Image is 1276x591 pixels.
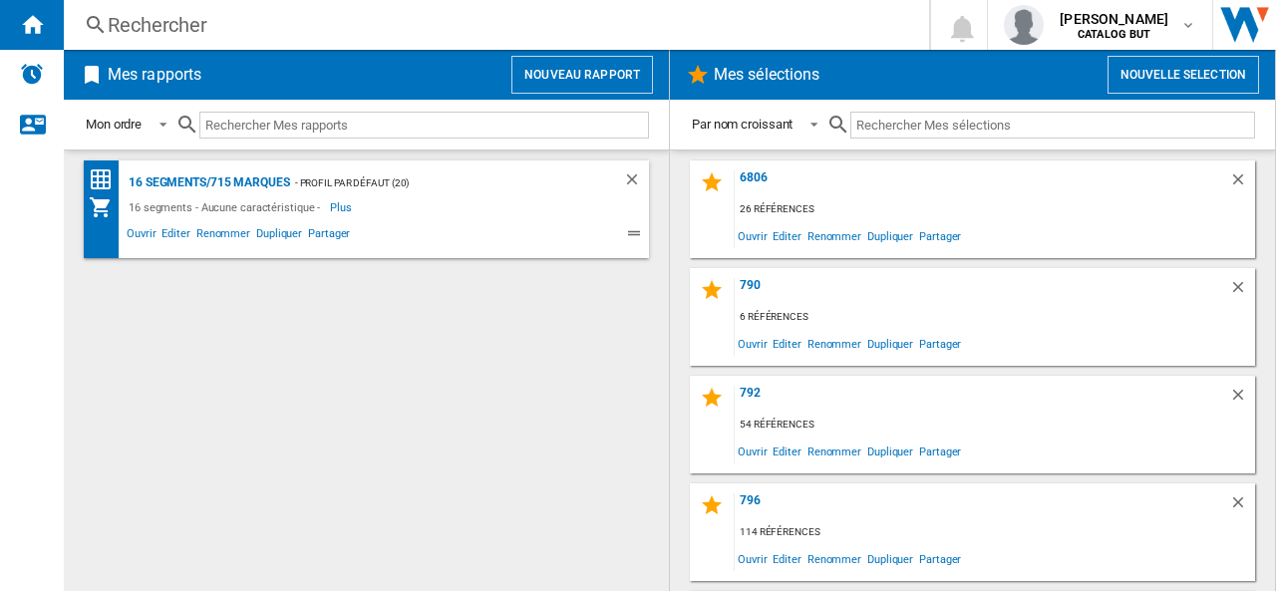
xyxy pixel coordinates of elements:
span: Partager [916,222,964,249]
span: Editer [770,438,803,464]
div: - Profil par défaut (20) [290,170,583,195]
span: Dupliquer [253,224,305,248]
span: Renommer [804,222,864,249]
input: Rechercher Mes sélections [850,112,1255,139]
span: Ouvrir [735,438,770,464]
div: 796 [735,493,1229,520]
span: Ouvrir [735,222,770,249]
span: Ouvrir [124,224,159,248]
span: Plus [330,195,355,219]
button: Nouvelle selection [1108,56,1259,94]
div: Matrice des prix [89,167,124,192]
span: Editer [770,545,803,572]
div: Supprimer [1229,493,1255,520]
span: Dupliquer [864,438,916,464]
span: Renommer [804,438,864,464]
span: Partager [916,438,964,464]
img: alerts-logo.svg [20,62,44,86]
div: 6806 [735,170,1229,197]
div: Supprimer [1229,278,1255,305]
span: Editer [159,224,192,248]
h2: Mes rapports [104,56,205,94]
span: Renommer [804,545,864,572]
input: Rechercher Mes rapports [199,112,649,139]
div: 16 segments - Aucune caractéristique - [124,195,330,219]
span: [PERSON_NAME] [1060,9,1168,29]
span: Partager [916,545,964,572]
div: Supprimer [1229,170,1255,197]
h2: Mes sélections [710,56,823,94]
span: Partager [305,224,353,248]
button: Nouveau rapport [511,56,653,94]
span: Editer [770,222,803,249]
span: Ouvrir [735,330,770,357]
div: Supprimer [623,170,649,195]
div: 54 références [735,413,1255,438]
div: 26 références [735,197,1255,222]
div: Mon assortiment [89,195,124,219]
span: Dupliquer [864,330,916,357]
div: 16 segments/715 marques [124,170,290,195]
div: 792 [735,386,1229,413]
span: Partager [916,330,964,357]
div: Par nom croissant [692,117,793,132]
img: profile.jpg [1004,5,1044,45]
span: Editer [770,330,803,357]
span: Renommer [804,330,864,357]
div: 6 références [735,305,1255,330]
div: Rechercher [108,11,877,39]
div: 790 [735,278,1229,305]
span: Renommer [193,224,253,248]
div: 114 références [735,520,1255,545]
div: Mon ordre [86,117,142,132]
span: Dupliquer [864,222,916,249]
span: Ouvrir [735,545,770,572]
span: Dupliquer [864,545,916,572]
div: Supprimer [1229,386,1255,413]
b: CATALOG BUT [1078,28,1151,41]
